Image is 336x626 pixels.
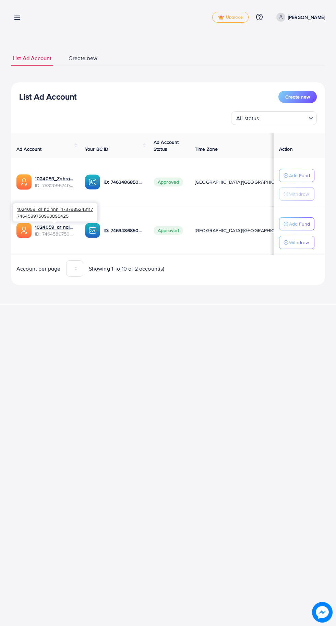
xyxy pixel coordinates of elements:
[312,602,333,623] img: image
[85,146,109,152] span: Your BC ID
[154,139,179,152] span: Ad Account Status
[274,13,325,22] a: [PERSON_NAME]
[195,227,290,234] span: [GEOGRAPHIC_DATA]/[GEOGRAPHIC_DATA]
[85,223,100,238] img: ic-ba-acc.ded83a64.svg
[279,187,314,201] button: Withdraw
[89,265,165,273] span: Showing 1 To 10 of 2 account(s)
[289,238,309,247] p: Withdraw
[279,236,314,249] button: Withdraw
[195,146,218,152] span: Time Zone
[288,13,325,21] p: [PERSON_NAME]
[279,169,314,182] button: Add Fund
[235,113,261,123] span: All status
[231,111,317,125] div: Search for option
[195,179,290,185] span: [GEOGRAPHIC_DATA]/[GEOGRAPHIC_DATA]
[69,54,97,62] span: Create new
[16,146,42,152] span: Ad Account
[154,178,183,186] span: Approved
[16,265,61,273] span: Account per page
[218,15,224,20] img: tick
[279,146,293,152] span: Action
[85,174,100,190] img: ic-ba-acc.ded83a64.svg
[13,54,51,62] span: List Ad Account
[289,171,310,180] p: Add Fund
[16,174,32,190] img: ic-ads-acc.e4c84228.svg
[104,226,143,235] p: ID: 7463486850397847569
[35,182,74,189] span: ID: 7532095740764553232
[104,178,143,186] p: ID: 7463486850397847569
[212,12,249,23] a: tickUpgrade
[35,224,74,230] a: 1024059_dr nainnn_1737985243117
[289,220,310,228] p: Add Fund
[154,226,183,235] span: Approved
[35,230,74,237] span: ID: 7464589750993895425
[35,175,74,189] div: <span class='underline'>1024059_Zahraaa999_1753702707313</span></br>7532095740764553232
[261,112,306,123] input: Search for option
[218,15,243,20] span: Upgrade
[289,190,309,198] p: Withdraw
[279,217,314,230] button: Add Fund
[285,93,310,100] span: Create new
[13,203,97,221] div: 7464589750993895425
[17,206,93,212] span: 1024059_dr nainnn_1737985243117
[16,223,32,238] img: ic-ads-acc.e4c84228.svg
[278,91,317,103] button: Create new
[35,175,74,182] a: 1024059_Zahraaa999_1753702707313
[19,92,76,102] h3: List Ad Account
